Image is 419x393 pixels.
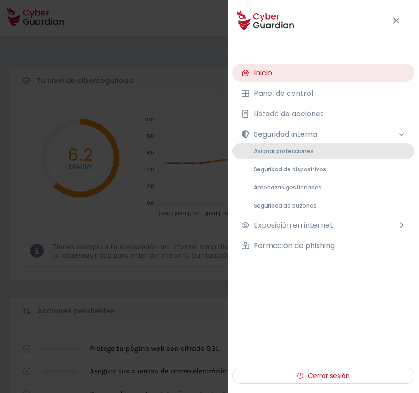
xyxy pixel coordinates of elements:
[254,219,333,231] span: Exposición en internet
[232,198,414,214] button: Seguridad de buzones
[232,368,414,384] button: Cerrar sesión
[232,179,414,195] button: Amenazas gestionadas
[254,202,317,209] span: Seguridad de buzones
[254,165,326,173] span: Seguridad de dispositivos
[232,143,414,159] button: Asignar protecciones
[254,108,324,119] span: Listado de acciones
[232,64,414,82] button: Inicio
[232,161,414,177] button: Seguridad de dispositivos
[254,147,313,155] span: Asignar protecciones
[254,240,335,251] span: Formación de phishing
[232,216,414,234] button: Exposición en internet
[232,125,414,143] button: Seguridad interna
[232,236,414,254] button: Formación de phishing
[254,184,322,191] span: Amenazas gestionadas
[254,129,317,140] span: Seguridad interna
[254,67,272,79] span: Inicio
[232,84,414,102] button: Panel de control
[232,104,414,123] button: Listado de acciones
[254,88,313,99] span: Panel de control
